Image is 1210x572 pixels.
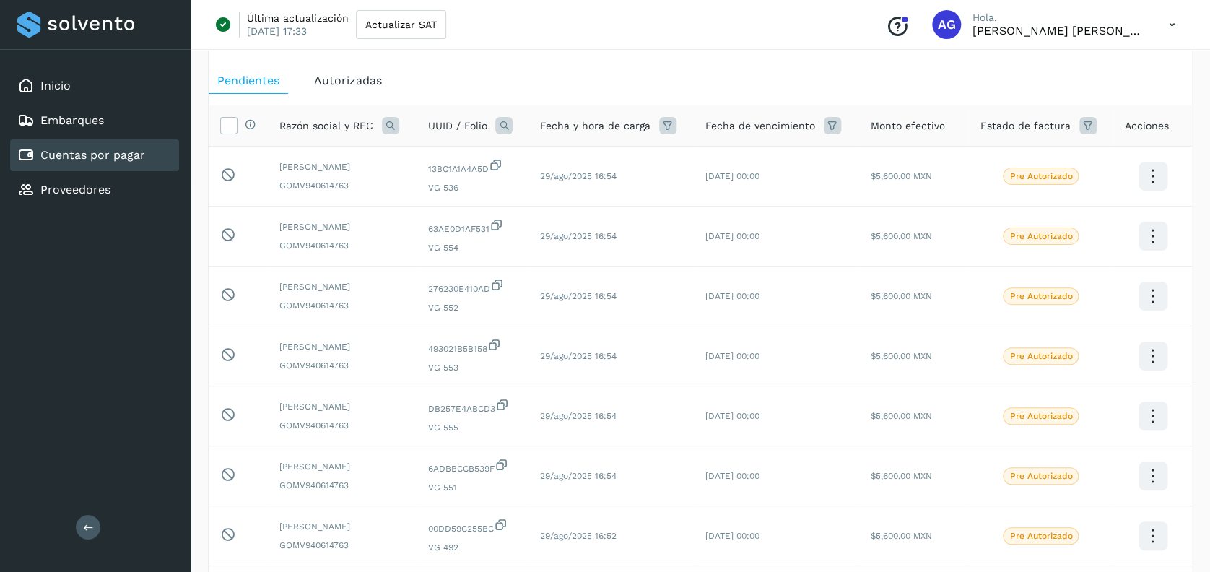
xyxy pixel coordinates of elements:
span: [PERSON_NAME] [279,400,404,413]
span: 29/ago/2025 16:54 [540,291,617,301]
span: [DATE] 00:00 [705,471,759,481]
span: VG 554 [427,241,517,254]
span: [DATE] 00:00 [705,291,759,301]
span: Estado de factura [980,118,1071,134]
span: 29/ago/2025 16:54 [540,411,617,421]
span: Acciones [1125,118,1169,134]
span: [DATE] 00:00 [705,531,759,541]
span: UUID / Folio [427,118,487,134]
span: Pendientes [217,74,279,87]
p: Pre Autorizado [1009,171,1072,181]
p: Abigail Gonzalez Leon [972,24,1146,38]
div: Embarques [10,105,179,136]
span: 29/ago/2025 16:54 [540,471,617,481]
span: Fecha de vencimiento [705,118,815,134]
span: [PERSON_NAME] [279,460,404,473]
span: GOMV940614763 [279,359,404,372]
a: Cuentas por pagar [40,148,145,162]
span: [DATE] 00:00 [705,231,759,241]
span: 00DD59C255BC [427,518,517,535]
span: Autorizadas [314,74,382,87]
span: DB257E4ABCD3 [427,398,517,415]
span: VG 555 [427,421,517,434]
span: GOMV940614763 [279,299,404,312]
a: Inicio [40,79,71,92]
a: Proveedores [40,183,110,196]
span: VG 553 [427,361,517,374]
div: Inicio [10,70,179,102]
span: 29/ago/2025 16:54 [540,171,617,181]
span: [PERSON_NAME] [279,220,404,233]
span: VG 536 [427,181,517,194]
span: GOMV940614763 [279,239,404,252]
p: Hola, [972,12,1146,24]
span: $5,600.00 MXN [870,351,931,361]
span: $5,600.00 MXN [870,231,931,241]
span: $5,600.00 MXN [870,171,931,181]
span: 493021B5B158 [427,338,517,355]
span: Razón social y RFC [279,118,373,134]
span: GOMV940614763 [279,179,404,192]
span: $5,600.00 MXN [870,471,931,481]
span: [DATE] 00:00 [705,411,759,421]
p: Pre Autorizado [1009,471,1072,481]
span: 63AE0D1AF531 [427,218,517,235]
p: [DATE] 17:33 [247,25,307,38]
span: GOMV940614763 [279,539,404,552]
span: GOMV940614763 [279,419,404,432]
span: [DATE] 00:00 [705,351,759,361]
button: Actualizar SAT [356,10,446,39]
div: Proveedores [10,174,179,206]
span: [PERSON_NAME] [279,160,404,173]
span: $5,600.00 MXN [870,411,931,421]
span: 29/ago/2025 16:54 [540,351,617,361]
span: VG 552 [427,301,517,314]
span: Fecha y hora de carga [540,118,650,134]
span: 13BC1A1A4A5D [427,158,517,175]
p: Pre Autorizado [1009,291,1072,301]
span: 276230E410AD [427,278,517,295]
span: VG 551 [427,481,517,494]
span: VG 492 [427,541,517,554]
span: $5,600.00 MXN [870,291,931,301]
p: Última actualización [247,12,349,25]
span: [DATE] 00:00 [705,171,759,181]
div: Cuentas por pagar [10,139,179,171]
p: Pre Autorizado [1009,351,1072,361]
span: 6ADBBCCB539F [427,458,517,475]
span: Monto efectivo [870,118,944,134]
a: Embarques [40,113,104,127]
span: [PERSON_NAME] [279,340,404,353]
span: 29/ago/2025 16:52 [540,531,617,541]
span: 29/ago/2025 16:54 [540,231,617,241]
p: Pre Autorizado [1009,411,1072,421]
span: [PERSON_NAME] [279,280,404,293]
span: $5,600.00 MXN [870,531,931,541]
p: Pre Autorizado [1009,531,1072,541]
span: [PERSON_NAME] [279,520,404,533]
p: Pre Autorizado [1009,231,1072,241]
span: GOMV940614763 [279,479,404,492]
span: Actualizar SAT [365,19,437,30]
